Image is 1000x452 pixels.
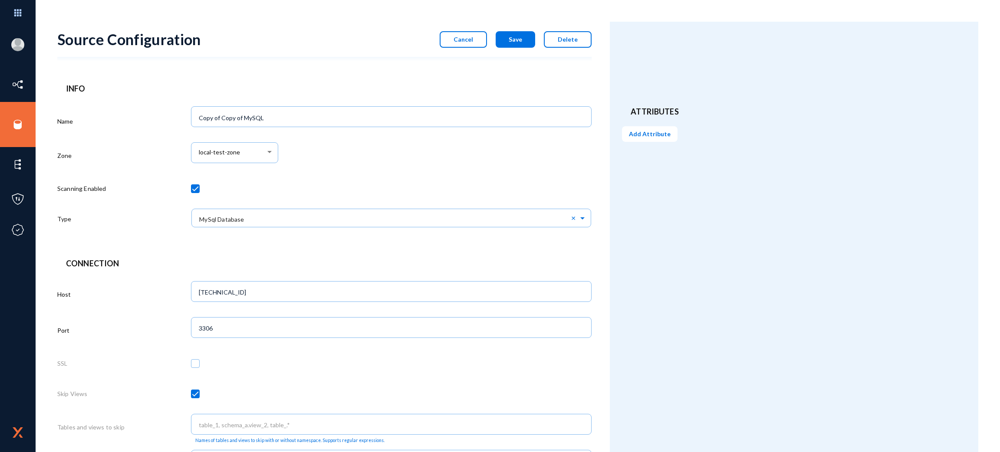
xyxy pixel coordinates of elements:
div: Source Configuration [57,30,201,48]
header: Connection [66,258,583,269]
img: icon-elements.svg [11,158,24,171]
mat-hint: Names of tables and views to skip with or without namespace. Supports regular expressions. [195,438,385,443]
label: Zone [57,151,72,160]
button: Save [496,31,535,48]
label: Skip Views [57,389,88,398]
label: Scanning Enabled [57,184,106,193]
img: icon-sources.svg [11,118,24,131]
span: Delete [558,36,578,43]
span: Add Attribute [629,130,671,138]
label: Host [57,290,71,299]
input: 3306 [199,324,587,332]
img: icon-compliance.svg [11,223,24,236]
label: Name [57,117,73,126]
img: icon-policies.svg [11,193,24,206]
input: table_1, schema_a.view_2, table_.* [199,421,587,429]
img: blank-profile-picture.png [11,38,24,51]
button: Cancel [440,31,487,48]
header: Attributes [631,106,957,118]
button: Add Attribute [622,126,678,142]
span: local-test-zone [199,149,240,156]
img: app launcher [5,3,31,22]
label: Type [57,214,72,223]
label: Port [57,326,70,335]
span: Clear all [571,214,579,222]
img: icon-inventory.svg [11,78,24,91]
span: Save [509,36,522,43]
header: Info [66,83,583,95]
label: Tables and views to skip [57,423,125,432]
button: Delete [544,31,592,48]
span: Cancel [454,36,473,43]
label: SSL [57,359,67,368]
